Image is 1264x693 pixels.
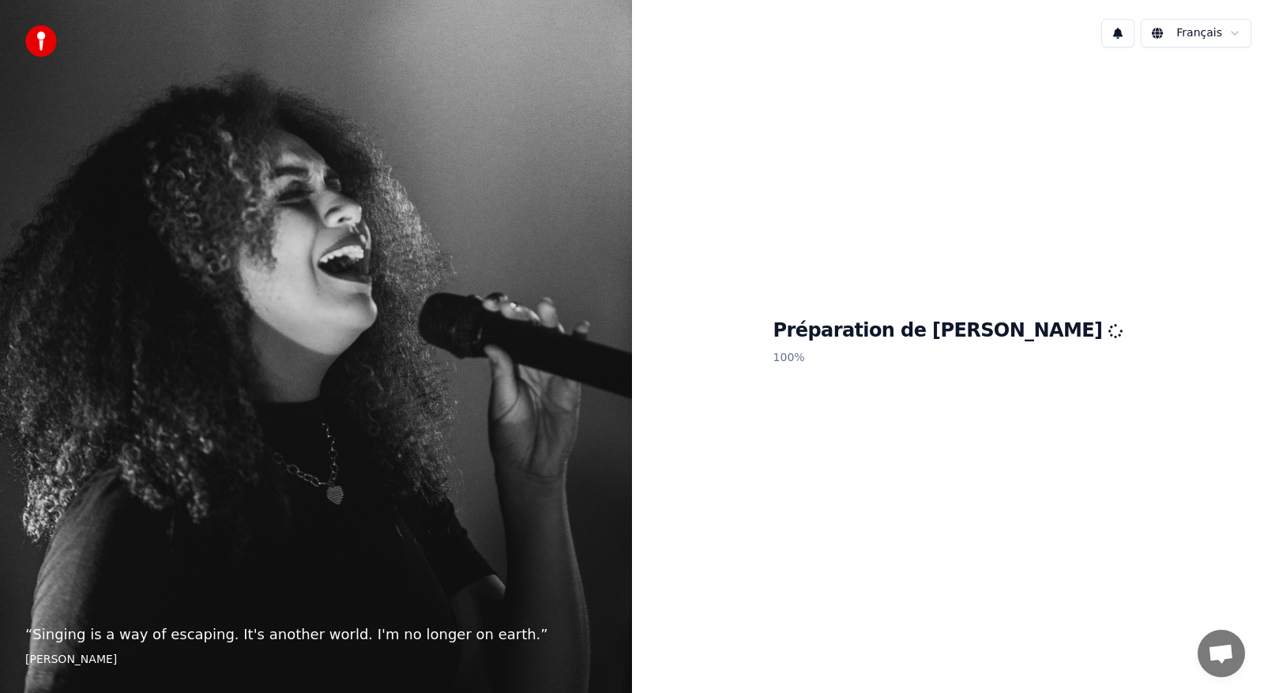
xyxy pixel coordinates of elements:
[773,344,1123,372] p: 100 %
[1198,630,1245,677] a: Ouvrir le chat
[25,652,607,668] footer: [PERSON_NAME]
[773,318,1123,344] h1: Préparation de [PERSON_NAME]
[25,25,57,57] img: youka
[25,623,607,646] p: “ Singing is a way of escaping. It's another world. I'm no longer on earth. ”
